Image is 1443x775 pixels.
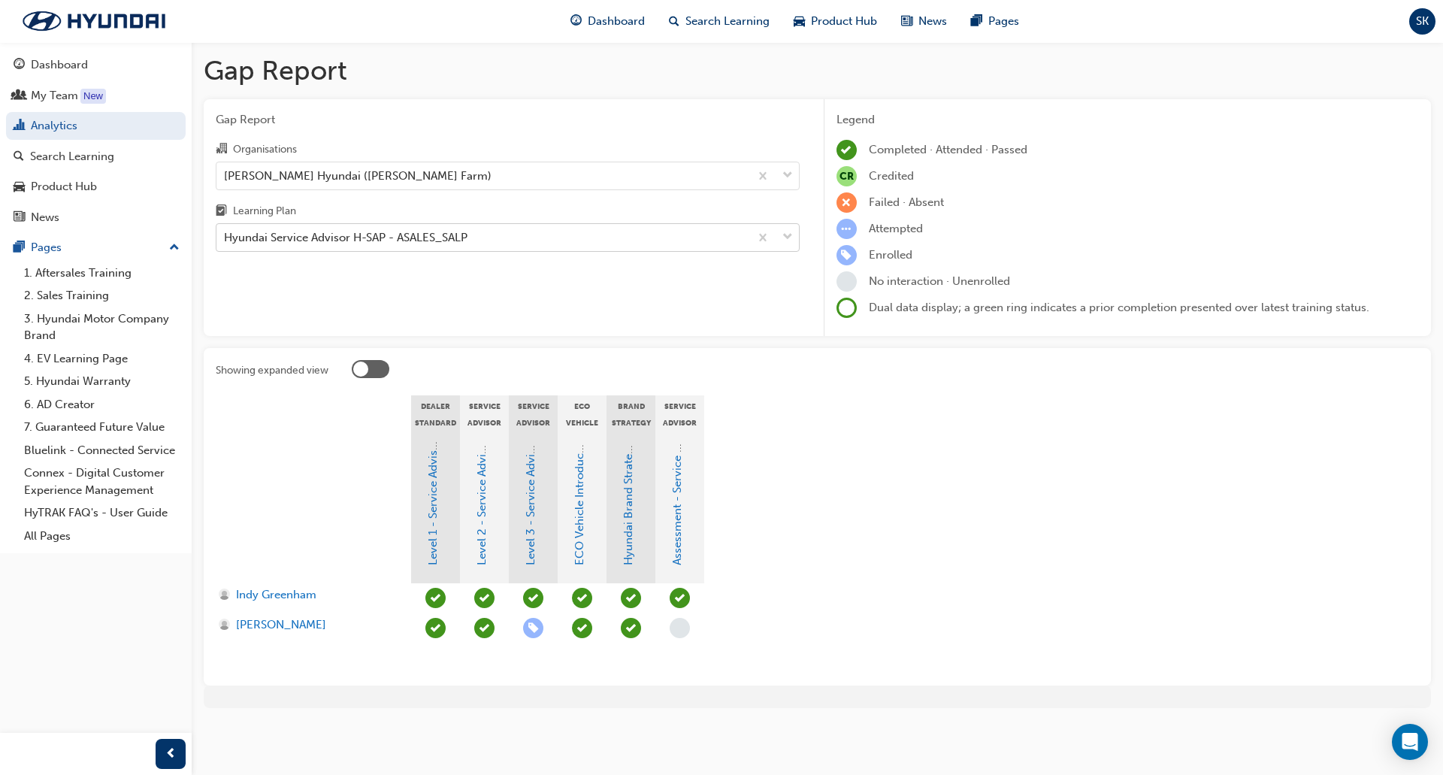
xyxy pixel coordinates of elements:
span: Attempted [869,222,923,235]
div: Service Advisor Level 3 [509,395,558,433]
span: learningplan-icon [216,205,227,219]
span: Dashboard [588,13,645,30]
span: News [918,13,947,30]
span: news-icon [901,12,912,31]
a: HyTRAK FAQ's - User Guide [18,501,186,525]
span: learningRecordVerb_PASS-icon [621,618,641,638]
span: learningRecordVerb_FAIL-icon [836,192,857,213]
a: Search Learning [6,143,186,171]
span: Dual data display; a green ring indicates a prior completion presented over latest training status. [869,301,1369,314]
div: Showing expanded view [216,363,328,378]
a: Level 3 - Service Advisor Program [524,389,537,565]
span: learningRecordVerb_ATTEMPT-icon [836,219,857,239]
button: Pages [6,234,186,262]
a: search-iconSearch Learning [657,6,782,37]
a: Level 1 - Service Advisor Program [426,390,440,565]
a: All Pages [18,525,186,548]
a: News [6,204,186,232]
a: 5. Hyundai Warranty [18,370,186,393]
a: Bluelink - Connected Service [18,439,186,462]
span: learningRecordVerb_PASS-icon [670,588,690,608]
span: learningRecordVerb_NONE-icon [836,271,857,292]
a: pages-iconPages [959,6,1031,37]
span: car-icon [794,12,805,31]
div: Tooltip anchor [80,89,106,104]
a: [PERSON_NAME] [219,616,397,634]
a: guage-iconDashboard [558,6,657,37]
a: Analytics [6,112,186,140]
div: Learning Plan [233,204,296,219]
span: learningRecordVerb_ATTEND-icon [474,618,495,638]
span: learningRecordVerb_ATTEND-icon [425,618,446,638]
a: Connex - Digital Customer Experience Management [18,462,186,501]
button: DashboardMy TeamAnalyticsSearch LearningProduct HubNews [6,48,186,234]
a: My Team [6,82,186,110]
span: learningRecordVerb_ENROLL-icon [523,618,543,638]
h1: Gap Report [204,54,1431,87]
span: Credited [869,169,914,183]
span: chart-icon [14,120,25,133]
span: prev-icon [165,745,177,764]
div: My Team [31,87,78,104]
span: learningRecordVerb_NONE-icon [670,618,690,638]
a: Product Hub [6,173,186,201]
div: Service Advisor Level 2 [460,395,509,433]
a: 4. EV Learning Page [18,347,186,371]
div: Search Learning [30,148,114,165]
a: ECO Vehicle Introduction and Safety Awareness [573,317,586,565]
div: Organisations [233,142,297,157]
button: SK [1409,8,1435,35]
a: news-iconNews [889,6,959,37]
a: 3. Hyundai Motor Company Brand [18,307,186,347]
span: learningRecordVerb_ATTEND-icon [523,588,543,608]
span: pages-icon [971,12,982,31]
span: down-icon [782,228,793,247]
a: 6. AD Creator [18,393,186,416]
span: null-icon [836,166,857,186]
span: learningRecordVerb_ATTEND-icon [474,588,495,608]
div: Dashboard [31,56,88,74]
div: News [31,209,59,226]
span: search-icon [669,12,679,31]
span: search-icon [14,150,24,164]
span: Pages [988,13,1019,30]
span: Indy Greenham [236,586,316,604]
a: Dashboard [6,51,186,79]
div: Dealer Standard 8 - Mandatory Training - HSAP [411,395,460,433]
a: Indy Greenham [219,586,397,604]
div: Brand Strategy eLearning [607,395,655,433]
span: learningRecordVerb_COMPLETE-icon [836,140,857,160]
span: Completed · Attended · Passed [869,143,1027,156]
div: Product Hub [31,178,97,195]
span: learningRecordVerb_ATTEND-icon [572,588,592,608]
a: car-iconProduct Hub [782,6,889,37]
span: Enrolled [869,248,912,262]
div: [PERSON_NAME] Hyundai ([PERSON_NAME] Farm) [224,167,492,184]
span: pages-icon [14,241,25,255]
span: learningRecordVerb_ATTEND-icon [425,588,446,608]
span: down-icon [782,166,793,186]
span: up-icon [169,238,180,258]
span: learningRecordVerb_PASS-icon [621,588,641,608]
span: people-icon [14,89,25,103]
span: SK [1416,13,1429,30]
span: Gap Report [216,111,800,129]
a: Level 2 - Service Advisor Program [475,389,489,565]
a: 7. Guaranteed Future Value [18,416,186,439]
span: learningRecordVerb_ENROLL-icon [836,245,857,265]
a: Trak [8,5,180,37]
span: organisation-icon [216,143,227,156]
a: 2. Sales Training [18,284,186,307]
div: Legend [836,111,1420,129]
div: Hyundai Service Advisor H-SAP - ASALES_SALP [224,229,467,247]
div: ECO Vehicle Frontline Training [558,395,607,433]
span: news-icon [14,211,25,225]
span: Product Hub [811,13,877,30]
div: Service Advisor Assessment [655,395,704,433]
a: 1. Aftersales Training [18,262,186,285]
div: Open Intercom Messenger [1392,724,1428,760]
span: No interaction · Unenrolled [869,274,1010,288]
div: Pages [31,239,62,256]
span: guage-icon [570,12,582,31]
